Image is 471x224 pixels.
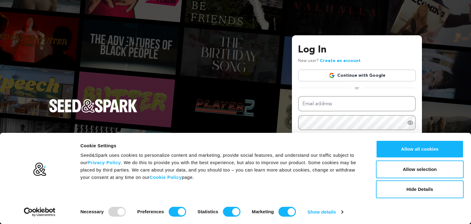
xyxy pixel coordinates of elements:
button: Hide Details [376,180,464,198]
div: Seed&Spark uses cookies to personalize content and marketing, provide social features, and unders... [80,152,362,181]
a: Create an account [320,59,361,63]
p: New user? [298,57,361,65]
a: Usercentrics Cookiebot - opens in a new window [13,207,67,217]
img: Google logo [329,72,335,79]
span: or [351,85,363,91]
div: Cookie Settings [80,142,362,149]
strong: Statistics [197,209,218,214]
a: Continue with Google [298,70,416,81]
a: Cookie Policy [150,175,182,180]
a: Show details [308,207,343,217]
strong: Preferences [137,209,164,214]
input: Email address [298,96,416,112]
button: Allow selection [376,160,464,178]
a: Privacy Policy [87,160,121,165]
a: Seed&Spark Homepage [49,99,137,125]
img: Seed&Spark Logo [49,99,137,113]
img: logo [33,162,47,176]
a: Show password as plain text. Warning: this will display your password on the screen. [407,120,413,126]
h3: Log In [298,43,416,57]
button: Allow all cookies [376,140,464,158]
strong: Necessary [80,209,104,214]
strong: Marketing [252,209,274,214]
